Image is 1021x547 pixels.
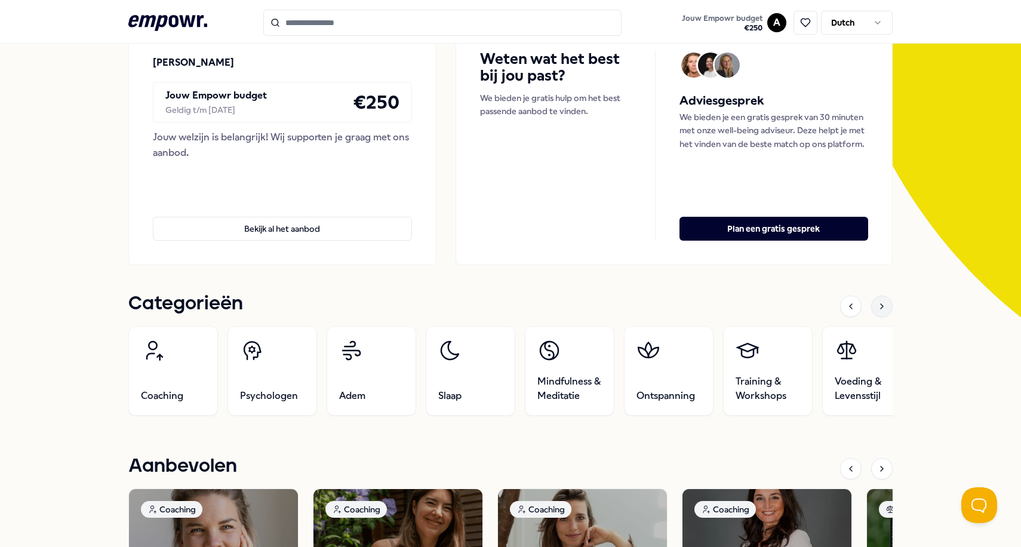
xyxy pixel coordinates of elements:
span: Slaap [438,389,462,403]
span: Adem [339,389,365,403]
span: Ontspanning [636,389,695,403]
p: We bieden je een gratis gesprek van 30 minuten met onze well-being adviseur. Deze helpt je met he... [679,110,868,150]
span: Training & Workshops [736,374,800,403]
span: Voeding & Levensstijl [835,374,899,403]
button: Jouw Empowr budget€250 [679,11,765,35]
h1: Aanbevolen [128,451,237,481]
iframe: Help Scout Beacon - Open [961,487,997,523]
button: Bekijk al het aanbod [153,217,412,241]
img: Avatar [698,53,723,78]
span: € 250 [682,23,762,33]
button: A [767,13,786,32]
p: [PERSON_NAME] [153,55,234,70]
a: Ontspanning [624,326,714,416]
a: Psychologen [227,326,317,416]
img: Avatar [715,53,740,78]
p: Jouw Empowr budget [165,88,267,103]
a: Adem [327,326,416,416]
a: Bekijk al het aanbod [153,198,412,241]
div: Coaching [510,501,571,518]
p: We bieden je gratis hulp om het best passende aanbod te vinden. [480,91,631,118]
a: Coaching [128,326,218,416]
h4: Weten wat het best bij jou past? [480,51,631,84]
div: Coaching [694,501,756,518]
span: Coaching [141,389,183,403]
div: Voeding & Levensstijl [879,501,986,518]
span: Mindfulness & Meditatie [537,374,602,403]
a: Slaap [426,326,515,416]
a: Mindfulness & Meditatie [525,326,614,416]
div: Jouw welzijn is belangrijk! Wij supporten je graag met ons aanbod. [153,130,412,160]
span: Psychologen [240,389,298,403]
h5: Adviesgesprek [679,91,868,110]
div: Coaching [325,501,387,518]
span: Jouw Empowr budget [682,14,762,23]
h4: € 250 [353,87,399,117]
a: Training & Workshops [723,326,813,416]
button: Plan een gratis gesprek [679,217,868,241]
h1: Categorieën [128,289,243,319]
a: Voeding & Levensstijl [822,326,912,416]
a: Jouw Empowr budget€250 [677,10,767,35]
img: Avatar [681,53,706,78]
input: Search for products, categories or subcategories [263,10,622,36]
div: Geldig t/m [DATE] [165,103,267,116]
div: Coaching [141,501,202,518]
